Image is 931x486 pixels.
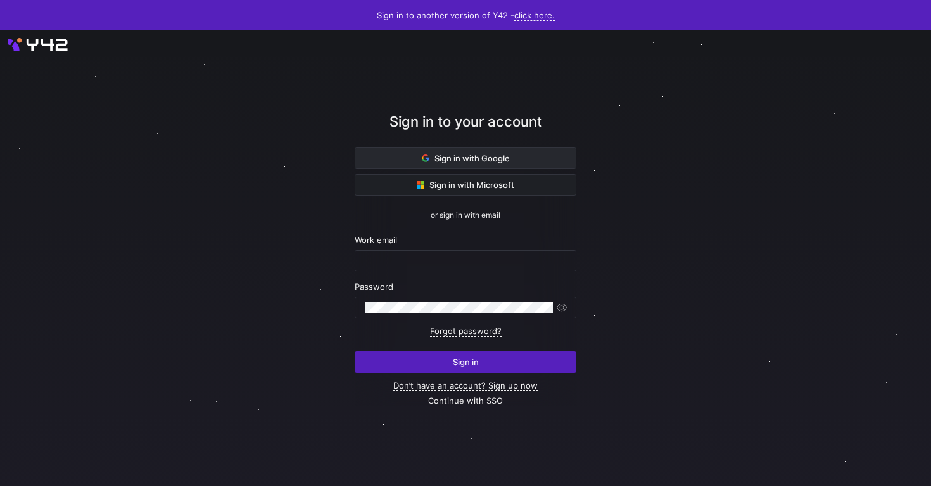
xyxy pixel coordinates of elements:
[355,282,393,292] span: Password
[355,235,397,245] span: Work email
[514,10,555,21] a: click here.
[430,326,502,337] a: Forgot password?
[355,351,576,373] button: Sign in
[417,180,514,190] span: Sign in with Microsoft
[355,111,576,147] div: Sign in to your account
[355,147,576,169] button: Sign in with Google
[422,153,510,163] span: Sign in with Google
[431,211,500,220] span: or sign in with email
[393,380,538,391] a: Don’t have an account? Sign up now
[428,396,503,406] a: Continue with SSO
[355,174,576,196] button: Sign in with Microsoft
[453,357,479,367] span: Sign in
